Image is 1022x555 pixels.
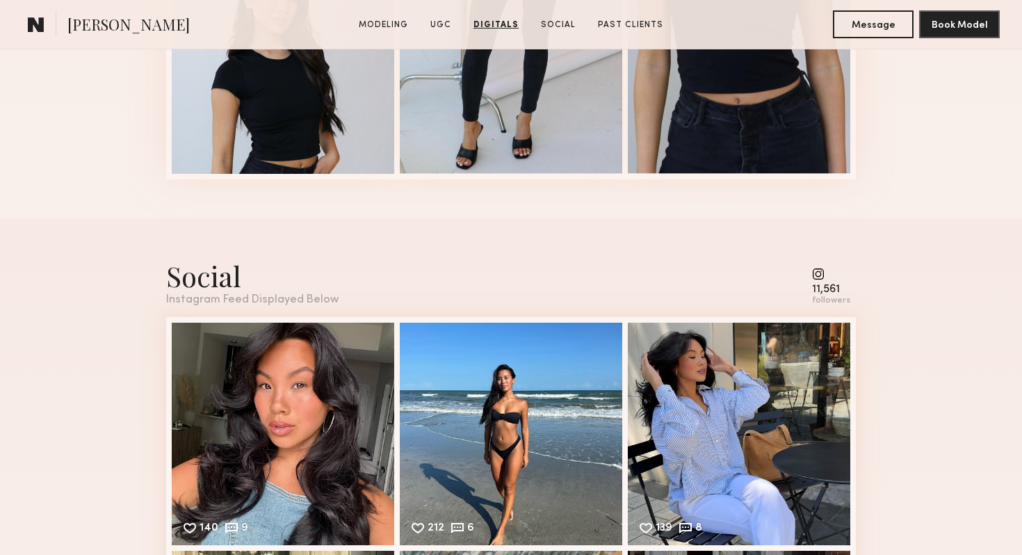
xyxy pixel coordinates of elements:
[812,296,850,306] div: followers
[166,294,339,306] div: Instagram Feed Displayed Below
[535,19,581,31] a: Social
[695,523,702,536] div: 8
[919,10,1000,38] button: Book Model
[833,10,914,38] button: Message
[467,523,474,536] div: 6
[67,14,190,38] span: [PERSON_NAME]
[425,19,457,31] a: UGC
[468,19,524,31] a: Digitals
[919,18,1000,30] a: Book Model
[656,523,672,536] div: 139
[241,523,248,536] div: 9
[200,523,218,536] div: 140
[166,257,339,294] div: Social
[592,19,669,31] a: Past Clients
[428,523,444,536] div: 212
[812,284,850,295] div: 11,561
[353,19,414,31] a: Modeling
